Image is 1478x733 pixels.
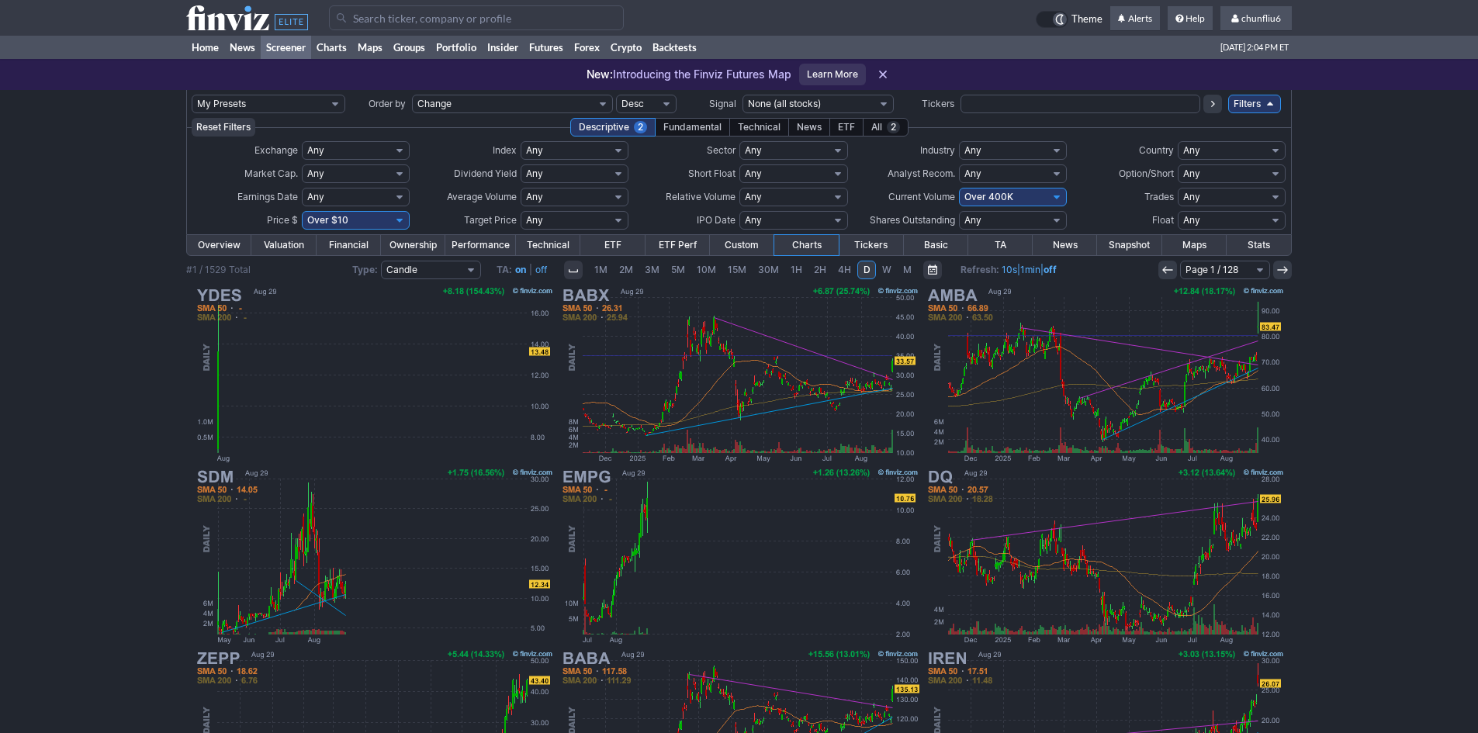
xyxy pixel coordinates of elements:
[710,235,774,255] a: Custom
[923,261,942,279] button: Range
[1162,235,1227,255] a: Maps
[224,36,261,59] a: News
[311,36,352,59] a: Charts
[192,284,556,465] img: YDES - YD Bio Ltd - Stock Price Chart
[870,214,955,226] span: Shares Outstanding
[619,264,633,275] span: 2M
[594,264,607,275] span: 1M
[251,235,316,255] a: Valuation
[666,261,691,279] a: 5M
[904,235,968,255] a: Basic
[464,214,517,226] span: Target Price
[381,235,445,255] a: Ownership
[1139,144,1174,156] span: Country
[1144,191,1174,202] span: Trades
[791,264,802,275] span: 1H
[864,264,871,275] span: D
[961,262,1057,278] span: | |
[388,36,431,59] a: Groups
[691,261,722,279] a: 10M
[267,214,298,226] span: Price $
[697,264,716,275] span: 10M
[728,264,746,275] span: 15M
[187,235,251,255] a: Overview
[1220,6,1292,31] a: chunfliu6
[524,36,569,59] a: Futures
[254,144,298,156] span: Exchange
[493,144,517,156] span: Index
[237,191,298,202] span: Earnings Date
[808,261,832,279] a: 2H
[666,191,736,202] span: Relative Volume
[639,261,665,279] a: 3M
[709,98,736,109] span: Signal
[920,144,955,156] span: Industry
[722,261,752,279] a: 15M
[688,168,736,179] span: Short Float
[1168,6,1213,31] a: Help
[589,261,613,279] a: 1M
[482,36,524,59] a: Insider
[587,67,791,82] p: Introducing the Finviz Futures Map
[497,264,512,275] b: TA:
[887,121,900,133] span: 2
[186,262,251,278] div: #1 / 1529 Total
[535,264,547,275] a: off
[774,235,839,255] a: Charts
[558,465,921,647] img: EMPG - Empro Group Inc - Stock Price Chart
[655,118,730,137] div: Fundamental
[961,264,999,275] b: Refresh:
[1002,264,1017,275] a: 10s
[369,98,406,109] span: Order by
[829,118,864,137] div: ETF
[758,264,779,275] span: 30M
[785,261,808,279] a: 1H
[244,168,298,179] span: Market Cap.
[646,235,710,255] a: ETF Perf
[614,261,639,279] a: 2M
[564,261,583,279] button: Interval
[697,214,736,226] span: IPO Date
[882,264,891,275] span: W
[587,67,613,81] span: New:
[1033,235,1097,255] a: News
[192,465,556,647] img: SDM - Smart Digital Group Ltd - Stock Price Chart
[1220,36,1289,59] span: [DATE] 2:04 PM ET
[186,36,224,59] a: Home
[645,264,659,275] span: 3M
[515,264,526,275] b: on
[877,261,897,279] a: W
[1020,264,1040,275] a: 1min
[605,36,647,59] a: Crypto
[799,64,866,85] a: Learn More
[753,261,784,279] a: 30M
[1044,264,1057,275] a: off
[570,118,656,137] div: Descriptive
[1097,235,1161,255] a: Snapshot
[1241,12,1281,24] span: chunfliu6
[888,191,955,202] span: Current Volume
[329,5,624,30] input: Search
[516,235,580,255] a: Technical
[1110,6,1160,31] a: Alerts
[454,168,517,179] span: Dividend Yield
[445,235,516,255] a: Performance
[923,284,1286,465] img: AMBA - Ambarella Inc - Stock Price Chart
[1071,11,1102,28] span: Theme
[857,261,876,279] a: D
[352,264,378,275] b: Type:
[192,118,255,137] button: Reset Filters
[968,235,1033,255] a: TA
[888,168,955,179] span: Analyst Recom.
[558,284,921,465] img: BABX - GraniteShares 2x Long BABA Daily ETF - Stock Price Chart
[1152,214,1174,226] span: Float
[863,118,909,137] div: All
[923,465,1286,647] img: DQ - Daqo New Energy Corp ADR - Stock Price Chart
[1227,235,1291,255] a: Stats
[922,98,954,109] span: Tickers
[431,36,482,59] a: Portfolio
[903,264,912,275] span: M
[832,261,857,279] a: 4H
[839,235,903,255] a: Tickers
[1036,11,1102,28] a: Theme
